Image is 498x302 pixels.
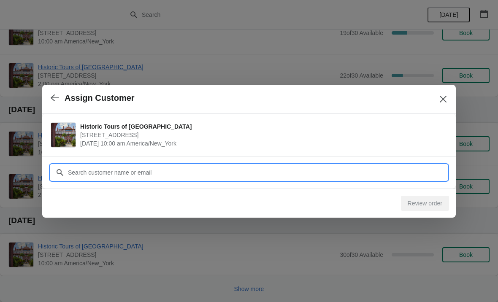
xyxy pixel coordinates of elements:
span: [STREET_ADDRESS] [80,131,443,139]
input: Search customer name or email [68,165,447,180]
span: Historic Tours of [GEOGRAPHIC_DATA] [80,122,443,131]
button: Close [436,92,451,107]
span: [DATE] 10:00 am America/New_York [80,139,443,148]
h2: Assign Customer [65,93,135,103]
img: Historic Tours of Flagler College | 74 King Street, St. Augustine, FL, USA | October 13 | 10:00 a... [51,123,76,147]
